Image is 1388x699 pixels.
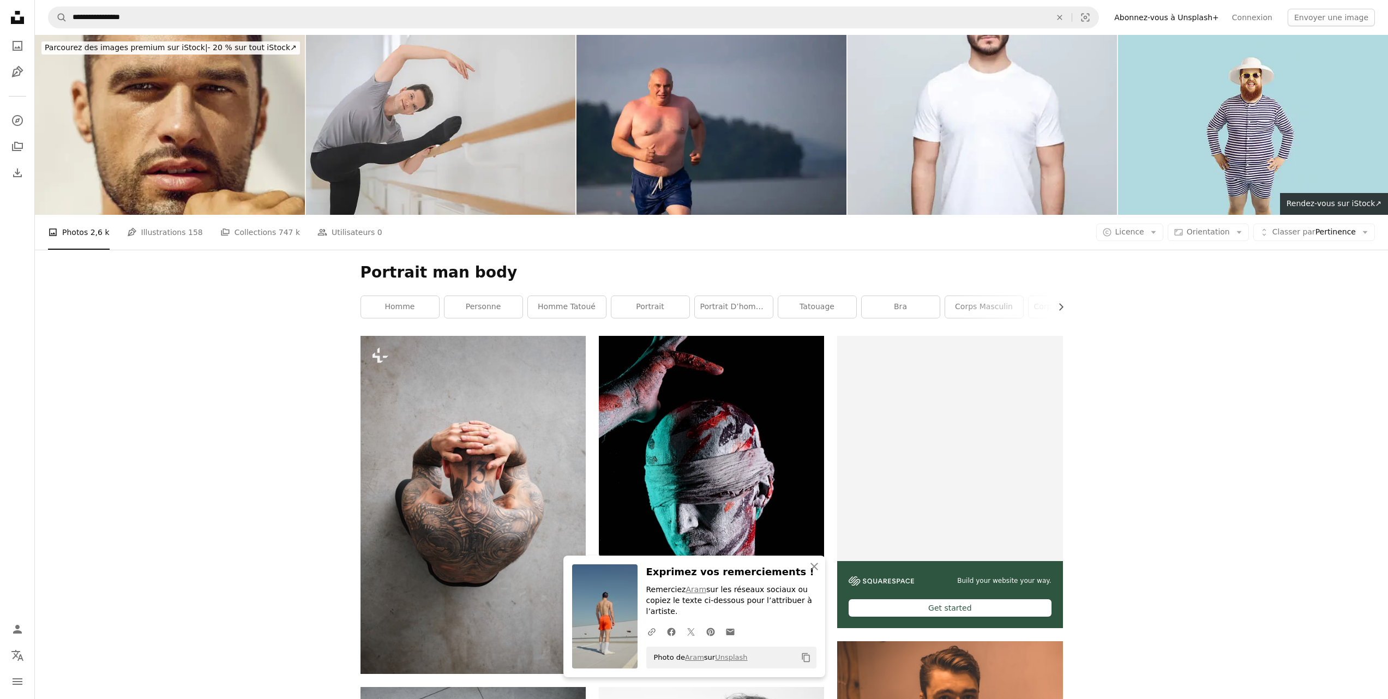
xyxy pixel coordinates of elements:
button: Langue [7,644,28,666]
a: Partagez-leTwitter [681,620,701,642]
a: Collections 747 k [220,215,300,250]
a: Build your website your way.Get started [837,336,1062,628]
a: corps de l’homme [1029,296,1107,318]
a: Aram [686,585,706,594]
img: Portrait de beau jeune homme [848,35,1117,215]
span: Photo de sur [648,649,748,666]
span: Orientation [1187,227,1230,236]
a: tatouage [778,296,856,318]
span: 747 k [279,226,300,238]
span: - 20 % sur tout iStock ↗ [45,43,297,52]
a: Illustrations 158 [127,215,203,250]
img: un homme avec des tatouages sur le dos tenant ses mains à son visage [360,336,586,674]
img: file-1606177908946-d1eed1cbe4f5image [849,576,914,586]
img: Un homme est recouvert de peinture blanche et rouge [599,336,824,674]
a: Collections [7,136,28,158]
button: Envoyer une image [1288,9,1375,26]
span: Pertinence [1272,227,1356,238]
span: Build your website your way. [957,576,1051,586]
a: Illustrations [7,61,28,83]
a: bra [862,296,940,318]
span: 158 [188,226,203,238]
span: Rendez-vous sur iStock ↗ [1287,199,1381,208]
span: Licence [1115,227,1144,236]
img: Jeune danseur de ballet pratiquant des mouvements gracieux dans un studio lumineux [306,35,576,215]
button: faire défiler la liste vers la droite [1051,296,1063,318]
button: Rechercher sur Unsplash [49,7,67,28]
button: Menu [7,671,28,692]
img: Un vieil homme de corpulence athlétique fait du jogging le long du bord de mer. L’homme fait du s... [576,35,846,215]
a: Photos [7,35,28,57]
a: Historique de téléchargement [7,162,28,184]
a: corps masculin [945,296,1023,318]
a: Partager par mail [720,620,740,642]
button: Copier dans le presse-papier [797,648,815,667]
h3: Exprimez vos remerciements ! [646,564,816,580]
button: Orientation [1168,224,1249,241]
span: Classer par [1272,227,1315,236]
a: Aram [685,653,704,661]
img: Portrait drôle comique homme potelé en chapeau d’été sur fond bleu clair isolé. [1118,35,1388,215]
form: Rechercher des visuels sur tout le site [48,7,1099,28]
a: Rendez-vous sur iStock↗ [1280,193,1388,215]
a: portrait [611,296,689,318]
div: Get started [849,599,1051,617]
h1: Portrait man body [360,263,1063,282]
a: homme tatoué [528,296,606,318]
a: Explorer [7,110,28,131]
button: Licence [1096,224,1163,241]
a: Utilisateurs 0 [317,215,382,250]
a: Un homme est recouvert de peinture blanche et rouge [599,499,824,509]
a: Partagez-lePinterest [701,620,720,642]
a: Parcourez des images premium sur iStock|- 20 % sur tout iStock↗ [35,35,307,61]
a: Unsplash [715,653,747,661]
button: Recherche de visuels [1072,7,1098,28]
a: Abonnez-vous à Unsplash+ [1108,9,1225,26]
img: Bel homme [35,35,305,215]
a: homme [361,296,439,318]
button: Classer parPertinence [1253,224,1375,241]
span: Parcourez des images premium sur iStock | [45,43,208,52]
button: Effacer [1048,7,1072,28]
span: 0 [377,226,382,238]
a: un homme avec des tatouages sur le dos tenant ses mains à son visage [360,499,586,509]
a: Connexion [1225,9,1279,26]
p: Remerciez sur les réseaux sociaux ou copiez le texte ci-dessous pour l’attribuer à l’artiste. [646,584,816,617]
a: portrait d’homme [695,296,773,318]
a: Connexion / S’inscrire [7,618,28,640]
a: personne [444,296,522,318]
a: Partagez-leFacebook [662,620,681,642]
